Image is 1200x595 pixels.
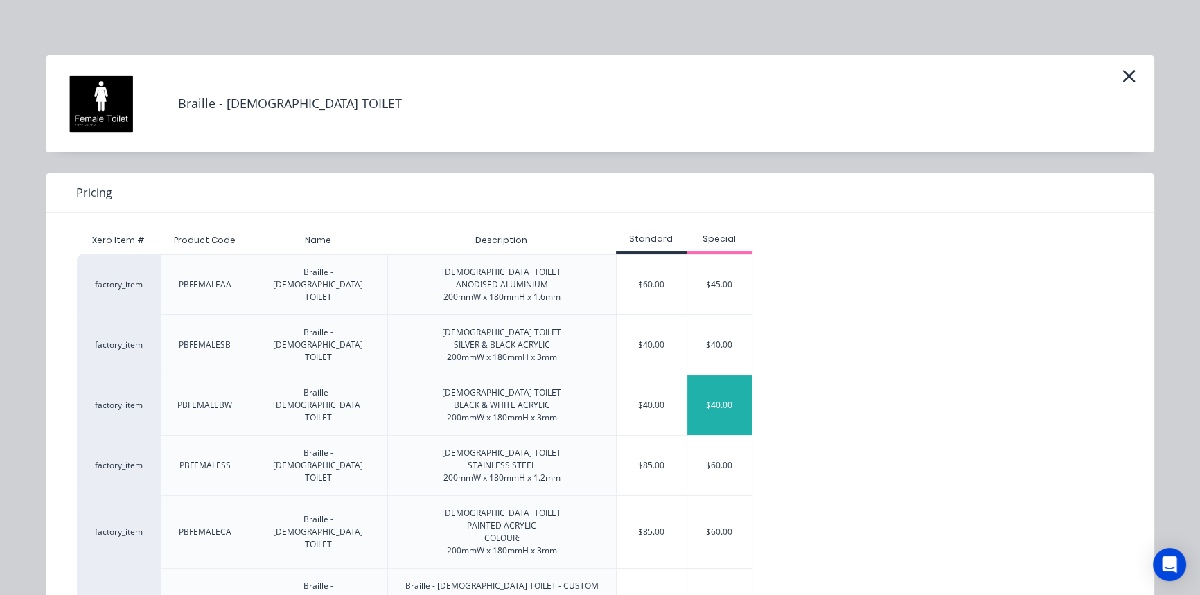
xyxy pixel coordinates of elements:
div: $40.00 [617,375,687,435]
img: Braille - FEMALE TOILET [67,69,136,139]
div: [DEMOGRAPHIC_DATA] TOILET STAINLESS STEEL 200mmW x 180mmH x 1.2mm [442,447,561,484]
div: Braille - [DEMOGRAPHIC_DATA] TOILET [261,266,376,303]
div: factory_item [77,314,160,375]
div: Product Code [163,223,247,258]
div: [DEMOGRAPHIC_DATA] TOILET PAINTED ACRYLIC COLOUR: 200mmW x 180mmH x 3mm [442,507,561,557]
div: Description [464,223,538,258]
div: $45.00 [687,255,752,314]
div: $40.00 [687,315,752,375]
div: PBFEMALECA [179,526,231,538]
div: Braille - [DEMOGRAPHIC_DATA] TOILET [261,513,376,551]
span: Pricing [76,184,112,201]
div: PBFEMALESB [179,339,231,351]
div: factory_item [77,254,160,314]
div: Braille - [DEMOGRAPHIC_DATA] TOILET [261,326,376,364]
div: Braille - [DEMOGRAPHIC_DATA] TOILET [261,387,376,424]
div: factory_item [77,375,160,435]
div: $60.00 [687,436,752,495]
div: Braille - [DEMOGRAPHIC_DATA] TOILET [261,447,376,484]
div: Standard [616,233,687,245]
div: [DEMOGRAPHIC_DATA] TOILET ANODISED ALUMINIUM 200mmW x 180mmH x 1.6mm [442,266,561,303]
div: [DEMOGRAPHIC_DATA] TOILET BLACK & WHITE ACRYLIC 200mmW x 180mmH x 3mm [442,387,561,424]
div: $40.00 [617,315,687,375]
div: PBFEMALEBW [177,399,232,411]
div: Special [687,233,753,245]
div: PBFEMALEAA [179,278,231,291]
div: Xero Item # [77,227,160,254]
div: Name [294,223,342,258]
div: Open Intercom Messenger [1153,548,1186,581]
div: factory_item [77,435,160,495]
h4: Braille - [DEMOGRAPHIC_DATA] TOILET [157,91,423,117]
div: factory_item [77,495,160,568]
div: $85.00 [617,436,687,495]
div: [DEMOGRAPHIC_DATA] TOILET SILVER & BLACK ACRYLIC 200mmW x 180mmH x 3mm [442,326,561,364]
div: $60.00 [617,255,687,314]
div: $60.00 [687,496,752,568]
div: $85.00 [617,496,687,568]
div: PBFEMALESS [179,459,231,472]
div: $40.00 [687,375,752,435]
